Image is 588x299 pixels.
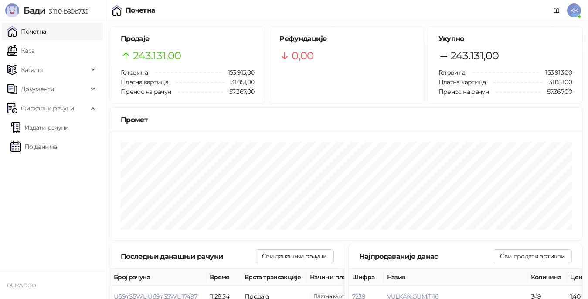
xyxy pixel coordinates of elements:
span: 153.913,00 [539,68,572,77]
span: Каталог [21,61,44,79]
span: Готовина [121,69,148,76]
th: Количина [527,269,567,286]
span: Документи [21,80,54,98]
span: Бади [24,5,45,16]
th: Шифра [349,269,384,286]
span: Фискални рачуни [21,100,74,117]
span: Готовина [438,69,466,76]
h5: Продаје [121,34,254,44]
img: Logo [5,3,19,17]
span: 31.851,00 [225,77,254,87]
span: Пренос на рачун [438,88,489,96]
h5: Укупно [438,34,572,44]
button: Сви продати артикли [493,249,572,263]
span: Пренос на рачун [121,88,171,96]
span: 3.11.0-b80b730 [45,7,88,15]
span: 57.367,00 [541,87,572,96]
a: По данима [10,138,57,155]
th: Начини плаћања [306,269,394,286]
a: Каса [7,42,34,59]
div: Последњи данашњи рачуни [121,251,255,262]
span: Платна картица [121,78,168,86]
a: Документација [550,3,564,17]
div: Почетна [126,7,156,14]
h5: Рефундације [279,34,413,44]
span: Платна картица [438,78,486,86]
div: Најпродаваније данас [359,251,493,262]
th: Број рачуна [110,269,206,286]
span: 57.367,00 [223,87,254,96]
span: 243.131,00 [451,48,499,64]
a: Почетна [7,23,46,40]
div: Промет [121,114,572,125]
small: DUMA DOO [7,282,36,289]
span: 0,00 [292,48,313,64]
th: Назив [384,269,527,286]
span: 31.851,00 [543,77,572,87]
button: Сви данашњи рачуни [255,249,333,263]
span: KK [567,3,581,17]
span: 153.913,00 [222,68,255,77]
th: Време [206,269,241,286]
span: 243.131,00 [133,48,181,64]
a: Издати рачуни [10,119,69,136]
th: Врста трансакције [241,269,306,286]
